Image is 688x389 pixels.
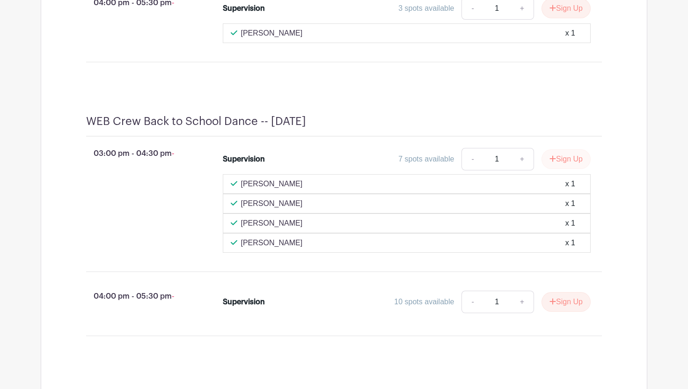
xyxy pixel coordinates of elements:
[565,198,575,209] div: x 1
[461,148,483,170] a: -
[86,115,306,128] h4: WEB Crew Back to School Dance -- [DATE]
[511,148,534,170] a: +
[241,198,303,209] p: [PERSON_NAME]
[461,291,483,313] a: -
[565,237,575,249] div: x 1
[71,287,208,306] p: 04:00 pm - 05:30 pm
[241,218,303,229] p: [PERSON_NAME]
[398,154,454,165] div: 7 spots available
[172,292,174,300] span: -
[241,28,303,39] p: [PERSON_NAME]
[394,296,454,308] div: 10 spots available
[223,3,265,14] div: Supervision
[223,296,265,308] div: Supervision
[542,292,591,312] button: Sign Up
[511,291,534,313] a: +
[241,178,303,190] p: [PERSON_NAME]
[223,154,265,165] div: Supervision
[172,149,174,157] span: -
[565,218,575,229] div: x 1
[71,144,208,163] p: 03:00 pm - 04:30 pm
[542,149,591,169] button: Sign Up
[241,237,303,249] p: [PERSON_NAME]
[398,3,454,14] div: 3 spots available
[565,28,575,39] div: x 1
[565,178,575,190] div: x 1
